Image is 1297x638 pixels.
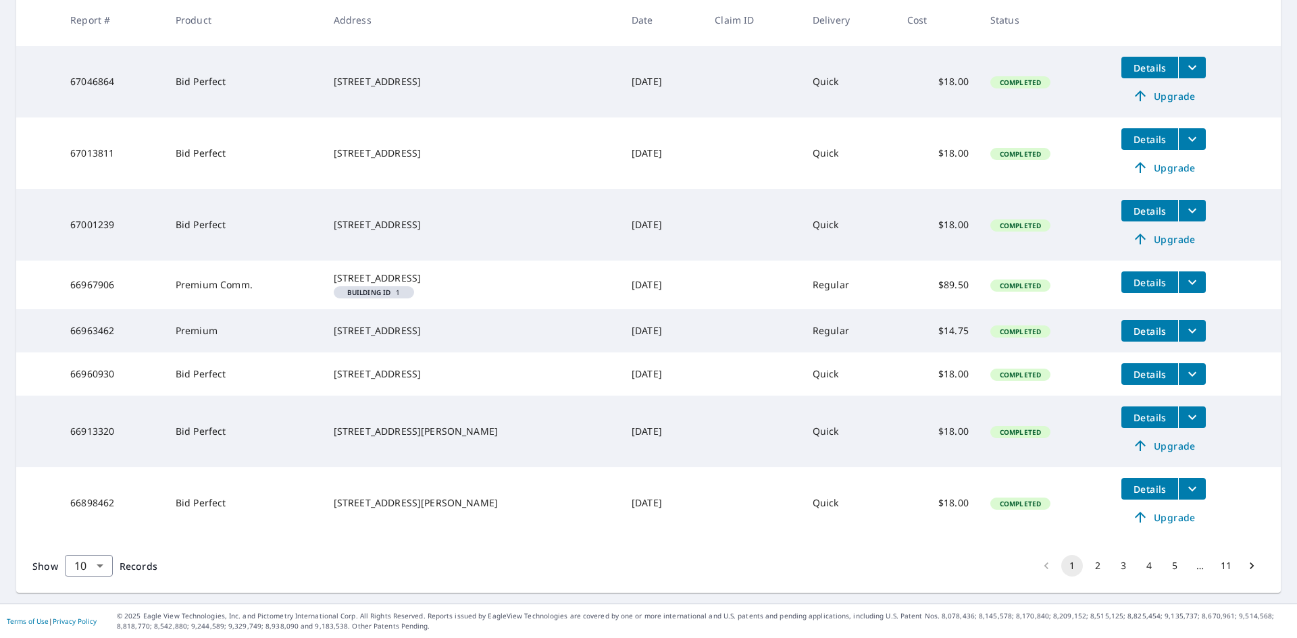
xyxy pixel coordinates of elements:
[120,560,157,573] span: Records
[1121,406,1178,428] button: detailsBtn-66913320
[621,309,704,352] td: [DATE]
[32,560,58,573] span: Show
[802,46,896,117] td: Quick
[896,189,980,261] td: $18.00
[1164,555,1186,577] button: Go to page 5
[1121,478,1178,500] button: detailsBtn-66898462
[896,117,980,189] td: $18.00
[802,467,896,539] td: Quick
[992,149,1049,159] span: Completed
[1190,559,1211,573] div: …
[165,352,323,396] td: Bid Perfect
[802,309,896,352] td: Regular
[621,396,704,467] td: [DATE]
[1113,555,1134,577] button: Go to page 3
[992,370,1049,379] span: Completed
[992,281,1049,290] span: Completed
[802,396,896,467] td: Quick
[1121,200,1178,221] button: detailsBtn-67001239
[165,396,323,467] td: Bid Perfect
[1121,85,1206,107] a: Upgrade
[339,289,409,296] span: 1
[992,78,1049,87] span: Completed
[1178,128,1206,150] button: filesDropdownBtn-67013811
[1178,271,1206,293] button: filesDropdownBtn-66967906
[165,261,323,309] td: Premium Comm.
[1129,368,1170,381] span: Details
[334,271,610,285] div: [STREET_ADDRESS]
[621,352,704,396] td: [DATE]
[621,117,704,189] td: [DATE]
[896,396,980,467] td: $18.00
[59,189,165,261] td: 67001239
[334,75,610,88] div: [STREET_ADDRESS]
[1178,320,1206,342] button: filesDropdownBtn-66963462
[59,117,165,189] td: 67013811
[59,309,165,352] td: 66963462
[59,46,165,117] td: 67046864
[802,189,896,261] td: Quick
[896,467,980,539] td: $18.00
[1129,133,1170,146] span: Details
[802,261,896,309] td: Regular
[165,467,323,539] td: Bid Perfect
[59,352,165,396] td: 66960930
[1087,555,1109,577] button: Go to page 2
[1241,555,1263,577] button: Go to next page
[1121,228,1206,250] a: Upgrade
[334,147,610,160] div: [STREET_ADDRESS]
[1129,276,1170,289] span: Details
[1034,555,1265,577] nav: pagination navigation
[1121,363,1178,385] button: detailsBtn-66960930
[621,189,704,261] td: [DATE]
[1121,157,1206,178] a: Upgrade
[802,352,896,396] td: Quick
[1129,437,1198,454] span: Upgrade
[621,261,704,309] td: [DATE]
[1121,128,1178,150] button: detailsBtn-67013811
[1178,406,1206,428] button: filesDropdownBtn-66913320
[1178,200,1206,221] button: filesDropdownBtn-67001239
[1178,363,1206,385] button: filesDropdownBtn-66960930
[896,352,980,396] td: $18.00
[1215,555,1237,577] button: Go to page 11
[165,46,323,117] td: Bid Perfect
[1121,320,1178,342] button: detailsBtn-66963462
[165,117,323,189] td: Bid Perfect
[1178,57,1206,78] button: filesDropdownBtn-67046864
[334,324,610,338] div: [STREET_ADDRESS]
[59,396,165,467] td: 66913320
[53,616,97,626] a: Privacy Policy
[1129,88,1198,104] span: Upgrade
[1138,555,1160,577] button: Go to page 4
[1129,325,1170,338] span: Details
[347,289,391,296] em: Building ID
[59,261,165,309] td: 66967906
[165,309,323,352] td: Premium
[1129,509,1198,525] span: Upgrade
[992,499,1049,508] span: Completed
[1129,61,1170,74] span: Details
[1121,435,1206,456] a: Upgrade
[621,46,704,117] td: [DATE]
[1178,478,1206,500] button: filesDropdownBtn-66898462
[334,367,610,381] div: [STREET_ADDRESS]
[334,425,610,438] div: [STREET_ADDRESS][PERSON_NAME]
[1121,57,1178,78] button: detailsBtn-67046864
[896,46,980,117] td: $18.00
[992,327,1049,336] span: Completed
[65,555,113,577] div: Show 10 records
[896,309,980,352] td: $14.75
[1061,555,1083,577] button: page 1
[992,221,1049,230] span: Completed
[59,467,165,539] td: 66898462
[1129,483,1170,496] span: Details
[7,616,49,626] a: Terms of Use
[7,617,97,625] p: |
[1121,271,1178,293] button: detailsBtn-66967906
[117,611,1290,631] p: © 2025 Eagle View Technologies, Inc. and Pictometry International Corp. All Rights Reserved. Repo...
[621,467,704,539] td: [DATE]
[1129,159,1198,176] span: Upgrade
[992,427,1049,437] span: Completed
[896,261,980,309] td: $89.50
